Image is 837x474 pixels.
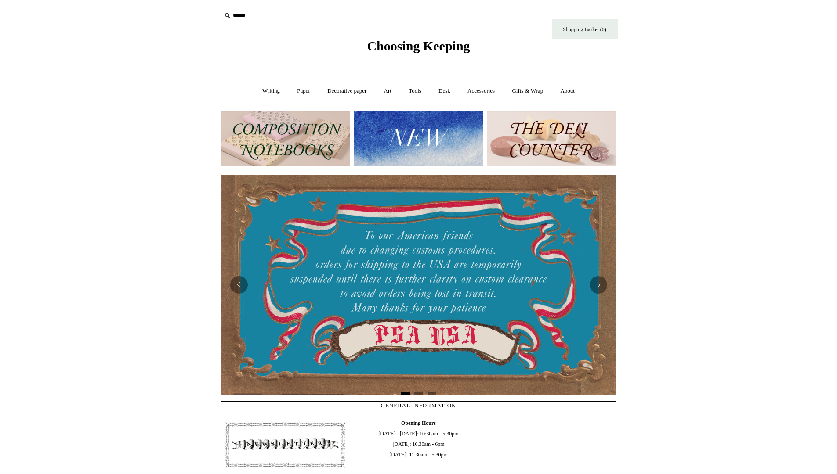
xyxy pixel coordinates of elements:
[431,79,458,103] a: Desk
[381,402,457,409] span: GENERAL INFORMATION
[354,111,483,166] img: New.jpg__PID:f73bdf93-380a-4a35-bcfe-7823039498e1
[221,111,350,166] img: 202302 Composition ledgers.jpg__PID:69722ee6-fa44-49dd-a067-31375e5d54ec
[221,175,616,395] img: USA PSA .jpg__PID:33428022-6587-48b7-8b57-d7eefc91f15a
[428,392,436,395] button: Page 3
[590,276,607,294] button: Next
[401,79,429,103] a: Tools
[376,79,399,103] a: Art
[367,46,470,52] a: Choosing Keeping
[460,79,503,103] a: Accessories
[401,392,410,395] button: Page 1
[401,420,436,426] b: Opening Hours
[552,19,618,39] a: Shopping Basket (0)
[487,111,616,166] img: The Deli Counter
[367,39,470,53] span: Choosing Keeping
[254,79,288,103] a: Writing
[221,418,349,472] img: pf-4db91bb9--1305-Newsletter-Button_1200x.jpg
[319,79,374,103] a: Decorative paper
[289,79,318,103] a: Paper
[414,392,423,395] button: Page 2
[552,79,583,103] a: About
[230,276,248,294] button: Previous
[504,79,551,103] a: Gifts & Wrap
